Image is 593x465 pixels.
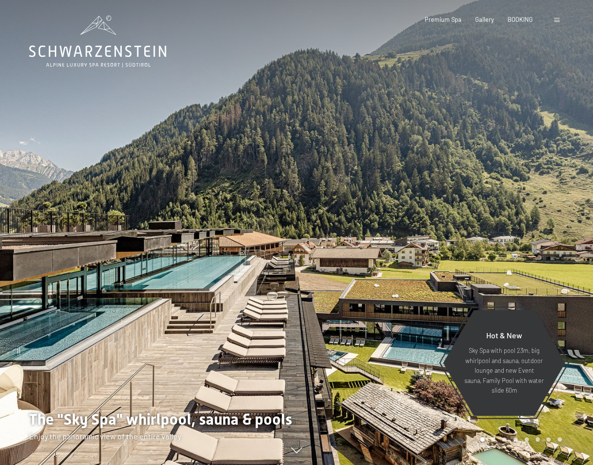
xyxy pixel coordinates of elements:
div: Carousel Pagination [477,437,562,442]
p: Sky Spa with pool 23m, big whirlpool and sauna, outdoor lounge and new Event sauna, Family Pool w... [462,346,546,395]
div: Carousel Page 8 [558,437,562,442]
div: Carousel Page 3 [502,437,507,442]
a: Hot & New Sky Spa with pool 23m, big whirlpool and sauna, outdoor lounge and new Event sauna, Fam... [443,310,566,416]
a: Premium Spa [425,16,461,23]
div: Carousel Page 6 [536,437,540,442]
a: Gallery [475,16,494,23]
div: Carousel Page 1 (Current Slide) [480,437,485,442]
a: BOOKING [508,16,533,23]
span: Hot & New [486,331,522,340]
div: Carousel Page 5 [525,437,529,442]
div: Carousel Page 2 [491,437,495,442]
div: Carousel Page 7 [546,437,551,442]
div: Carousel Page 4 [513,437,518,442]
